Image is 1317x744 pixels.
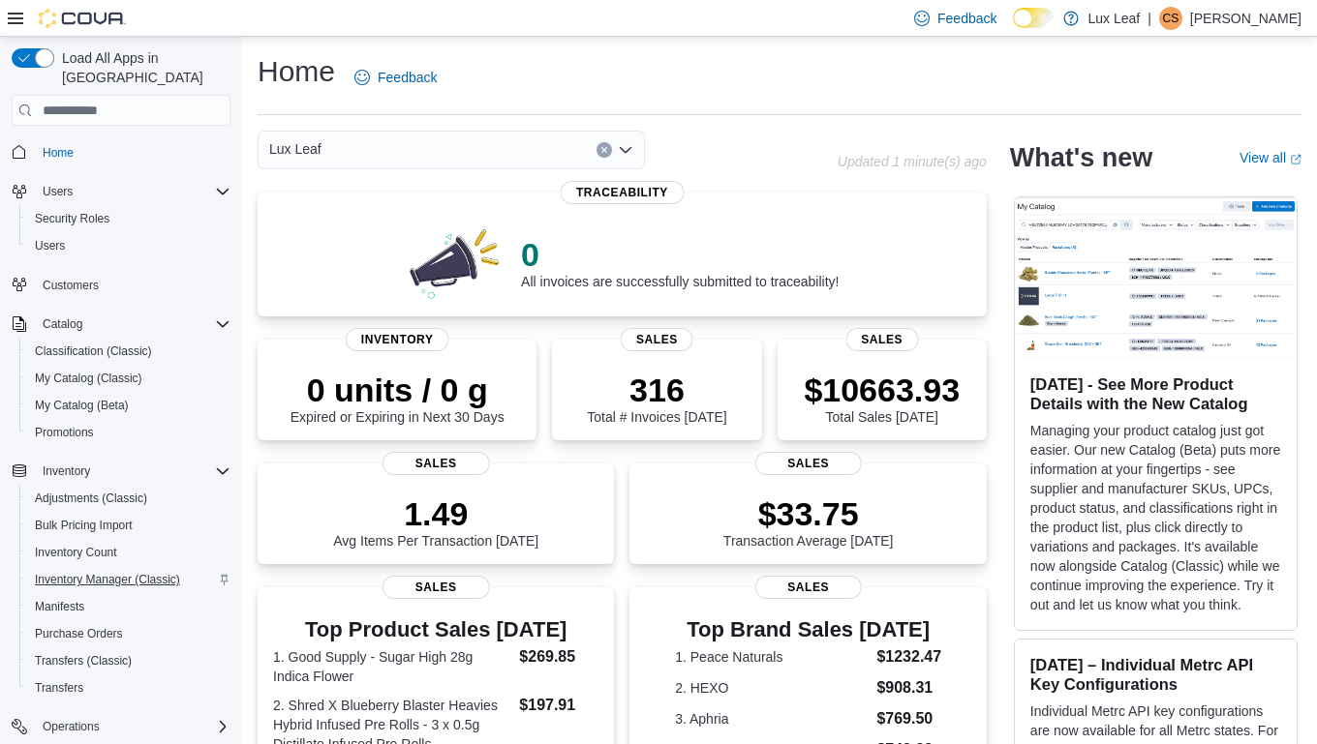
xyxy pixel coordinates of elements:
[35,274,107,297] a: Customers
[723,494,894,533] p: $33.75
[1030,421,1281,614] p: Managing your product catalog just got easier. Our new Catalog (Beta) puts more information at yo...
[4,458,238,485] button: Inventory
[587,371,726,425] div: Total # Invoices [DATE]
[838,154,987,169] p: Updated 1 minute(s) ago
[333,494,538,549] div: Avg Items Per Transaction [DATE]
[19,392,238,419] button: My Catalog (Beta)
[273,618,598,641] h3: Top Product Sales [DATE]
[27,514,140,537] a: Bulk Pricing Import
[35,518,133,533] span: Bulk Pricing Import
[35,273,230,297] span: Customers
[27,207,117,230] a: Security Roles
[1163,7,1179,30] span: CS
[27,649,230,672] span: Transfers (Classic)
[27,367,230,390] span: My Catalog (Classic)
[19,232,238,259] button: Users
[675,678,869,698] dt: 2. HEXO
[19,512,238,539] button: Bulk Pricing Import
[723,494,894,549] div: Transaction Average [DATE]
[519,645,598,669] dd: $269.85
[35,238,65,253] span: Users
[27,234,73,257] a: Users
[1159,7,1182,30] div: Carter Sawicki
[291,371,505,409] p: 0 units / 0 g
[35,141,81,164] a: Home
[27,595,230,618] span: Manifests
[19,647,238,674] button: Transfers (Classic)
[19,593,238,620] button: Manifests
[27,541,230,564] span: Inventory Count
[4,713,238,740] button: Operations
[27,340,160,363] a: Classification (Classic)
[804,371,960,409] p: $10663.93
[19,674,238,701] button: Transfers
[43,184,73,199] span: Users
[675,647,869,667] dt: 1. Peace Naturals
[27,568,230,591] span: Inventory Manager (Classic)
[27,568,188,591] a: Inventory Manager (Classic)
[35,715,230,738] span: Operations
[35,139,230,164] span: Home
[521,235,839,289] div: All invoices are successfully submitted to traceability!
[35,343,152,359] span: Classification (Classic)
[35,371,142,386] span: My Catalog (Classic)
[519,694,598,717] dd: $197.91
[19,620,238,647] button: Purchase Orders
[19,419,238,446] button: Promotions
[35,653,132,669] span: Transfers (Classic)
[27,487,230,510] span: Adjustments (Classic)
[35,312,230,336] span: Catalog
[346,328,449,351] span: Inventory
[1290,154,1302,165] svg: External link
[27,340,230,363] span: Classification (Classic)
[27,622,131,645] a: Purchase Orders
[754,452,862,475] span: Sales
[27,487,155,510] a: Adjustments (Classic)
[754,576,862,599] span: Sales
[1088,7,1141,30] p: Lux Leaf
[35,312,90,336] button: Catalog
[876,707,941,730] dd: $769.50
[4,311,238,338] button: Catalog
[1010,142,1152,173] h2: What's new
[27,421,230,444] span: Promotions
[43,145,74,161] span: Home
[1030,374,1281,413] h3: [DATE] - See More Product Details with the New Catalog
[27,394,230,417] span: My Catalog (Beta)
[4,271,238,299] button: Customers
[35,599,84,614] span: Manifests
[1190,7,1302,30] p: [PERSON_NAME]
[39,9,126,28] img: Cova
[405,223,505,301] img: 0
[27,421,102,444] a: Promotions
[521,235,839,274] p: 0
[35,211,109,226] span: Security Roles
[43,316,82,332] span: Catalog
[333,494,538,533] p: 1.49
[35,425,94,440] span: Promotions
[4,178,238,205] button: Users
[1148,7,1151,30] p: |
[4,137,238,165] button: Home
[597,142,612,158] button: Clear input
[845,328,918,351] span: Sales
[621,328,693,351] span: Sales
[378,68,437,87] span: Feedback
[43,463,90,479] span: Inventory
[35,626,123,641] span: Purchase Orders
[43,278,99,293] span: Customers
[876,676,941,699] dd: $908.31
[1030,655,1281,694] h3: [DATE] – Individual Metrc API Key Configurations
[27,541,125,564] a: Inventory Count
[618,142,633,158] button: Open list of options
[19,539,238,566] button: Inventory Count
[35,180,80,203] button: Users
[35,460,230,483] span: Inventory
[35,680,83,696] span: Transfers
[27,622,230,645] span: Purchase Orders
[35,715,107,738] button: Operations
[269,137,322,161] span: Lux Leaf
[19,365,238,392] button: My Catalog (Classic)
[27,394,137,417] a: My Catalog (Beta)
[1013,28,1014,29] span: Dark Mode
